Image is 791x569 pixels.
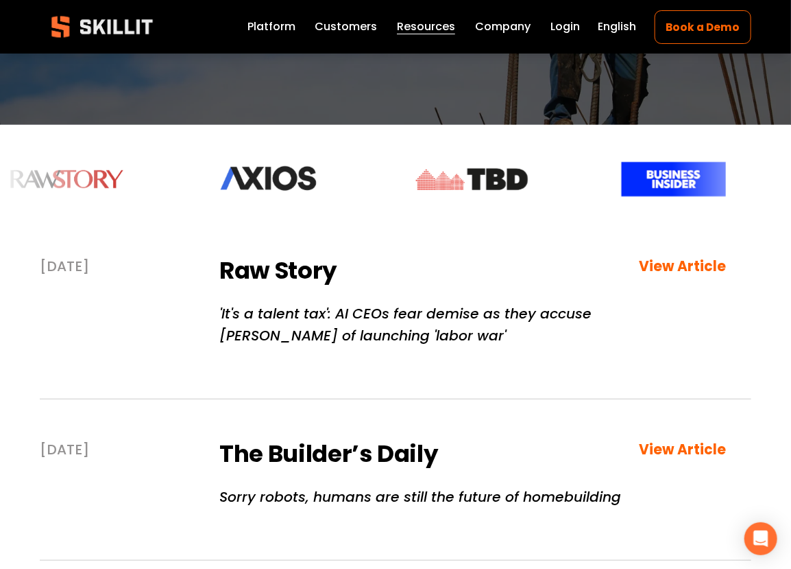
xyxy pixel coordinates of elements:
div: language picker [598,17,637,36]
a: View Article [639,440,726,459]
a: Login [550,17,580,36]
a: View Article [639,257,726,276]
span: English [598,19,637,35]
div: Open Intercom Messenger [744,522,777,555]
a: folder dropdown [397,17,455,36]
a: Book a Demo [655,10,751,44]
span: [DATE] [40,440,89,459]
a: Customers [315,17,378,36]
span: Resources [397,19,455,35]
a: Platform [247,17,295,36]
strong: The Builder’s Daily [219,437,439,470]
a: Company [475,17,531,36]
em: 'It's a talent tax': AI CEOs fear demise as they accuse [PERSON_NAME] of launching 'labor war' [219,304,596,346]
img: Skillit [40,6,165,47]
span: [DATE] [40,257,89,276]
strong: Raw Story [219,254,337,287]
em: Sorry robots, humans are still the future of homebuilding [219,487,621,507]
